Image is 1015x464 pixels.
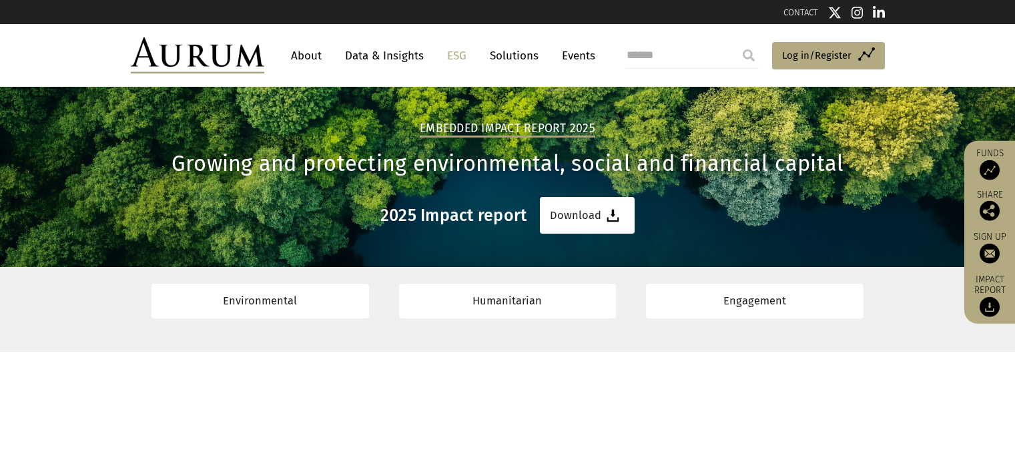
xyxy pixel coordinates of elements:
h2: Embedded Impact report 2025 [420,122,595,138]
img: Access Funds [980,160,1000,180]
img: Aurum [131,37,264,73]
a: Environmental [151,284,369,318]
img: Linkedin icon [873,6,885,19]
a: Impact report [971,273,1008,317]
a: ESG [440,43,473,68]
span: Log in/Register [782,47,852,63]
a: About [284,43,328,68]
h3: 2025 Impact report [380,206,527,226]
a: Data & Insights [338,43,430,68]
input: Submit [735,42,762,69]
a: Events [555,43,595,68]
a: Humanitarian [399,284,617,318]
a: Log in/Register [772,42,885,70]
a: Funds [971,147,1008,180]
img: Sign up to our newsletter [980,243,1000,263]
a: Solutions [483,43,545,68]
img: Share this post [980,200,1000,220]
img: Instagram icon [852,6,864,19]
a: Engagement [646,284,864,318]
h1: Growing and protecting environmental, social and financial capital [131,151,885,177]
a: CONTACT [783,7,818,17]
a: Download [540,197,635,234]
img: Twitter icon [828,6,841,19]
div: Share [971,190,1008,220]
a: Sign up [971,230,1008,263]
